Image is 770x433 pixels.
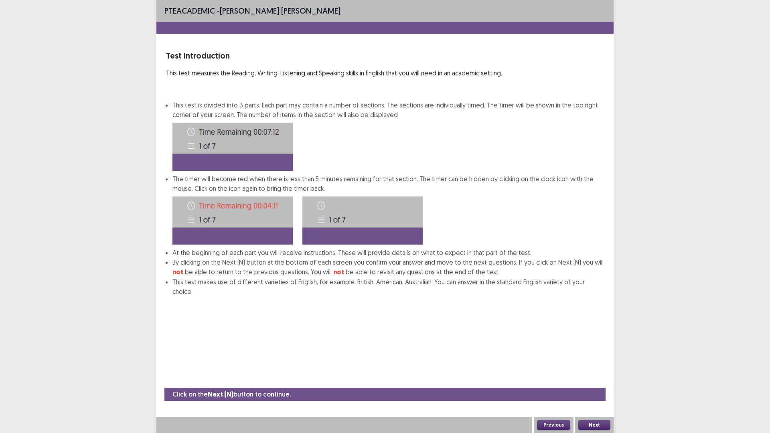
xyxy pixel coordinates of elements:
[172,196,293,245] img: Time-image
[166,50,604,62] p: Test Introduction
[172,277,604,296] li: This test makes use of different varieties of English, for example, British, American, Australian...
[172,389,291,399] p: Click on the button to continue.
[537,420,570,430] button: Previous
[172,248,604,257] li: At the beginning of each part you will receive instructions. These will provide details on what t...
[208,390,233,399] strong: Next (N)
[172,123,293,171] img: Time-image
[172,100,604,171] li: This test is divided into 3 parts. Each part may contain a number of sections. The sections are i...
[166,68,604,78] p: This test measures the Reading, Writing, Listening and Speaking skills in English that you will n...
[302,196,423,245] img: Time-image
[164,5,340,17] p: - [PERSON_NAME] [PERSON_NAME]
[172,174,604,248] li: The timer will become red when there is less than 5 minutes remaining for that section. The timer...
[172,257,604,277] li: By clicking on the Next (N) button at the bottom of each screen you confirm your answer and move ...
[164,6,215,16] span: PTE academic
[578,420,610,430] button: Next
[333,268,344,276] strong: not
[172,268,183,276] strong: not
